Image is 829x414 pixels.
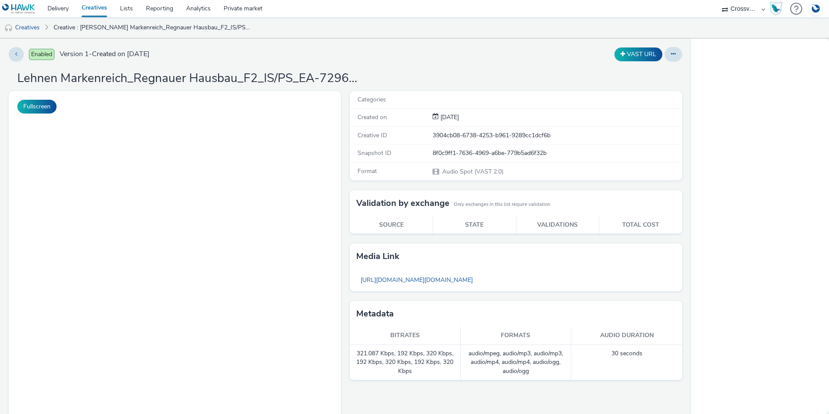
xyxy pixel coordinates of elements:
[358,167,377,175] span: Format
[60,49,149,59] span: Version 1 - Created on [DATE]
[350,345,461,380] td: 321.087 Kbps, 192 Kbps, 320 Kbps, 192 Kbps, 320 Kbps, 192 Kbps, 320 Kbps
[350,216,433,234] th: Source
[809,2,822,16] img: Account DE
[49,17,256,38] a: Creative : [PERSON_NAME] Markenreich_Regnauer Hausbau_F2_IS/PS_EA-72961-75744
[358,113,387,121] span: Created on
[571,327,682,344] th: Audio duration
[356,307,394,320] h3: Metadata
[433,149,681,158] div: 8f0c9ff1-7636-4969-a6be-779b5ad6f32b
[461,345,572,380] td: audio/mpeg, audio/mp3, audio/mp3, audio/mp4, audio/mp4, audio/ogg, audio/ogg
[17,100,57,114] button: Fullscreen
[614,47,662,61] button: VAST URL
[4,24,13,32] img: audio
[454,201,550,208] small: Only exchanges in this list require validation
[769,2,786,16] a: Hawk Academy
[571,345,682,380] td: 30 seconds
[439,113,459,122] div: Creation 27 August 2025, 13:25
[356,272,477,288] a: [URL][DOMAIN_NAME][DOMAIN_NAME]
[2,3,35,14] img: undefined Logo
[769,2,782,16] img: Hawk Academy
[358,149,391,157] span: Snapshot ID
[350,327,461,344] th: Bitrates
[356,250,399,263] h3: Media link
[441,167,503,176] span: Audio Spot (VAST 2.0)
[433,216,516,234] th: State
[439,113,459,121] span: [DATE]
[599,216,683,234] th: Total cost
[358,95,386,104] span: Categories
[356,197,449,210] h3: Validation by exchange
[433,131,681,140] div: 3904cb08-6738-4253-b961-9289cc1dcf6b
[17,70,363,87] h1: Lehnen Markenreich_Regnauer Hausbau_F2_IS/PS_EA-72961-75744
[516,216,599,234] th: Validations
[29,49,54,60] span: Enabled
[461,327,572,344] th: Formats
[612,47,664,61] div: Duplicate the creative as a VAST URL
[358,131,387,139] span: Creative ID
